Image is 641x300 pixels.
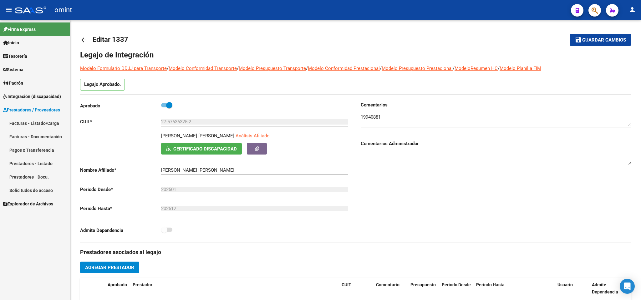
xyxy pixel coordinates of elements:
p: Periodo Hasta [80,205,161,212]
h3: Comentarios Administrador [361,140,631,147]
p: Admite Dependencia [80,227,161,234]
h3: Prestadores asociados al legajo [80,248,631,257]
a: Modelo Presupuesto Transporte [239,66,306,71]
a: Modelo Conformidad Transporte [169,66,237,71]
span: Aprobado [108,282,127,287]
datatable-header-cell: Admite Dependencia [589,278,624,299]
mat-icon: arrow_back [80,36,88,44]
a: Modelo Planilla FIM [500,66,541,71]
span: Agregar Prestador [85,265,134,270]
p: [PERSON_NAME] [PERSON_NAME] [161,132,234,139]
p: Periodo Desde [80,186,161,193]
span: Prestador [133,282,152,287]
h1: Legajo de Integración [80,50,631,60]
mat-icon: menu [5,6,13,13]
span: Certificado Discapacidad [173,146,237,152]
a: Modelo Presupuesto Prestacional [382,66,453,71]
button: Certificado Discapacidad [161,143,242,155]
span: CUIT [342,282,351,287]
span: Análisis Afiliado [236,133,270,139]
span: - omint [49,3,72,17]
div: Open Intercom Messenger [620,279,635,294]
datatable-header-cell: Aprobado [105,278,130,299]
span: Tesorería [3,53,27,60]
datatable-header-cell: Periodo Hasta [474,278,508,299]
span: Editar 1337 [93,36,128,43]
p: Legajo Aprobado. [80,79,125,91]
a: Modelo Conformidad Prestacional [308,66,380,71]
span: Explorador de Archivos [3,200,53,207]
a: Modelo Formulario DDJJ para Transporte [80,66,167,71]
datatable-header-cell: Periodo Desde [439,278,474,299]
span: Firma Express [3,26,36,33]
h3: Comentarios [361,101,631,108]
span: Prestadores / Proveedores [3,106,60,113]
datatable-header-cell: Prestador [130,278,339,299]
span: Sistema [3,66,23,73]
button: Guardar cambios [570,34,631,46]
mat-icon: save [575,36,582,43]
mat-icon: person [628,6,636,13]
span: Periodo Hasta [476,282,505,287]
span: Admite Dependencia [592,282,618,294]
span: Inicio [3,39,19,46]
span: Comentario [376,282,399,287]
p: Nombre Afiliado [80,167,161,174]
p: CUIL [80,118,161,125]
span: Periodo Desde [442,282,471,287]
datatable-header-cell: Presupuesto [408,278,439,299]
button: Agregar Prestador [80,262,139,273]
span: Guardar cambios [582,37,626,43]
span: Integración (discapacidad) [3,93,61,100]
span: Presupuesto [410,282,436,287]
p: Aprobado [80,102,161,109]
datatable-header-cell: Comentario [374,278,408,299]
span: Padrón [3,80,23,86]
span: Usuario [557,282,573,287]
datatable-header-cell: CUIT [339,278,374,299]
a: ModeloResumen HC [455,66,498,71]
datatable-header-cell: Usuario [555,278,589,299]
